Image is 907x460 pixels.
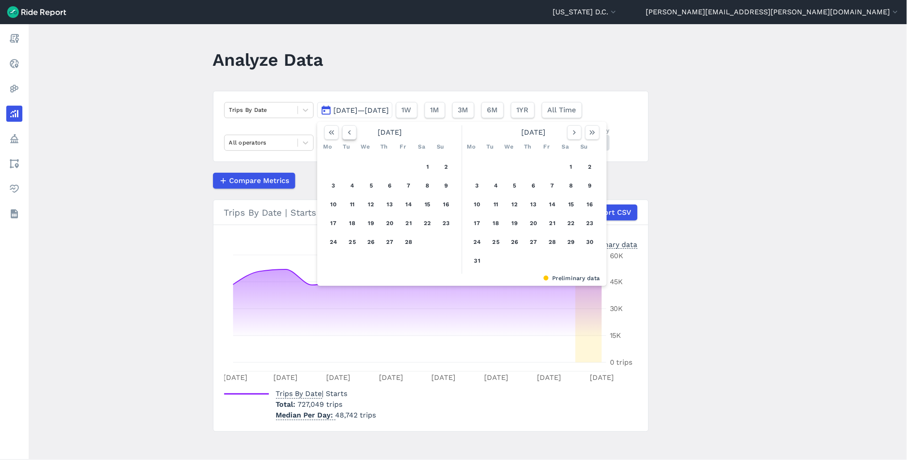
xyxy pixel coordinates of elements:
tspan: [DATE] [326,373,350,382]
button: 14 [402,197,416,212]
span: 3M [458,105,468,115]
button: 25 [345,235,360,249]
button: 23 [439,216,454,230]
button: 12 [364,197,379,212]
tspan: 0 trips [610,358,633,367]
tspan: [DATE] [379,373,403,382]
button: 5 [364,179,379,193]
button: 20 [383,216,397,230]
span: 1YR [517,105,529,115]
button: All Time [542,102,582,118]
a: Realtime [6,55,22,72]
button: 6M [481,102,504,118]
div: [DATE] [321,125,460,140]
button: Compare Metrics [213,173,295,189]
span: 1M [430,105,439,115]
div: Th [377,140,392,154]
tspan: [DATE] [590,373,614,382]
button: 28 [402,235,416,249]
div: Su [577,140,592,154]
button: 26 [364,235,379,249]
div: Fr [540,140,554,154]
button: 2 [439,160,454,174]
button: 7 [402,179,416,193]
button: [DATE]—[DATE] [317,102,392,118]
button: 3 [327,179,341,193]
button: 21 [402,216,416,230]
button: 10 [327,197,341,212]
a: Policy [6,131,22,147]
button: 16 [583,197,597,212]
button: 1M [425,102,445,118]
div: Trips By Date | Starts [224,204,638,221]
span: [DATE]—[DATE] [334,106,389,115]
div: Preliminary data [580,239,638,249]
button: 27 [383,235,397,249]
h1: Analyze Data [213,47,324,72]
button: 6 [527,179,541,193]
span: Compare Metrics [230,175,290,186]
button: 24 [470,235,485,249]
button: 17 [470,216,485,230]
button: 5 [508,179,522,193]
button: 1W [396,102,417,118]
button: [US_STATE] D.C. [553,7,618,17]
button: 4 [489,179,503,193]
button: 31 [470,254,485,268]
button: 12 [508,197,522,212]
div: [DATE] [464,125,603,140]
button: 9 [583,179,597,193]
div: We [502,140,516,154]
div: Mo [464,140,479,154]
span: Total [276,400,298,409]
div: Preliminary data [324,274,600,282]
button: 16 [439,197,454,212]
button: 1YR [511,102,535,118]
span: Trips By Date [276,387,322,399]
button: 26 [508,235,522,249]
button: 22 [564,216,579,230]
div: Sa [415,140,429,154]
button: 30 [583,235,597,249]
button: 1 [421,160,435,174]
div: Fr [396,140,410,154]
div: Tu [483,140,498,154]
span: 727,049 trips [298,400,343,409]
button: 19 [364,216,379,230]
button: 9 [439,179,454,193]
span: 6M [487,105,498,115]
button: 29 [564,235,579,249]
button: 20 [527,216,541,230]
tspan: [DATE] [431,373,456,382]
button: 13 [527,197,541,212]
tspan: 15K [610,332,622,340]
span: Export CSV [592,207,632,218]
tspan: 60K [610,252,624,260]
button: 6 [383,179,397,193]
button: 3 [470,179,485,193]
button: 2 [583,160,597,174]
span: All Time [548,105,576,115]
button: 11 [345,197,360,212]
tspan: [DATE] [484,373,508,382]
button: 4 [345,179,360,193]
button: 14 [545,197,560,212]
a: Datasets [6,206,22,222]
button: 8 [421,179,435,193]
a: Areas [6,156,22,172]
tspan: [DATE] [223,373,247,382]
button: 11 [489,197,503,212]
button: 15 [421,197,435,212]
tspan: 45K [610,278,623,286]
div: Th [521,140,535,154]
span: Median Per Day [276,408,336,420]
button: 8 [564,179,579,193]
button: 17 [327,216,341,230]
button: 15 [564,197,579,212]
a: Analyze [6,106,22,122]
a: Heatmaps [6,81,22,97]
button: 7 [545,179,560,193]
img: Ride Report [7,6,66,18]
button: 21 [545,216,560,230]
button: 23 [583,216,597,230]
